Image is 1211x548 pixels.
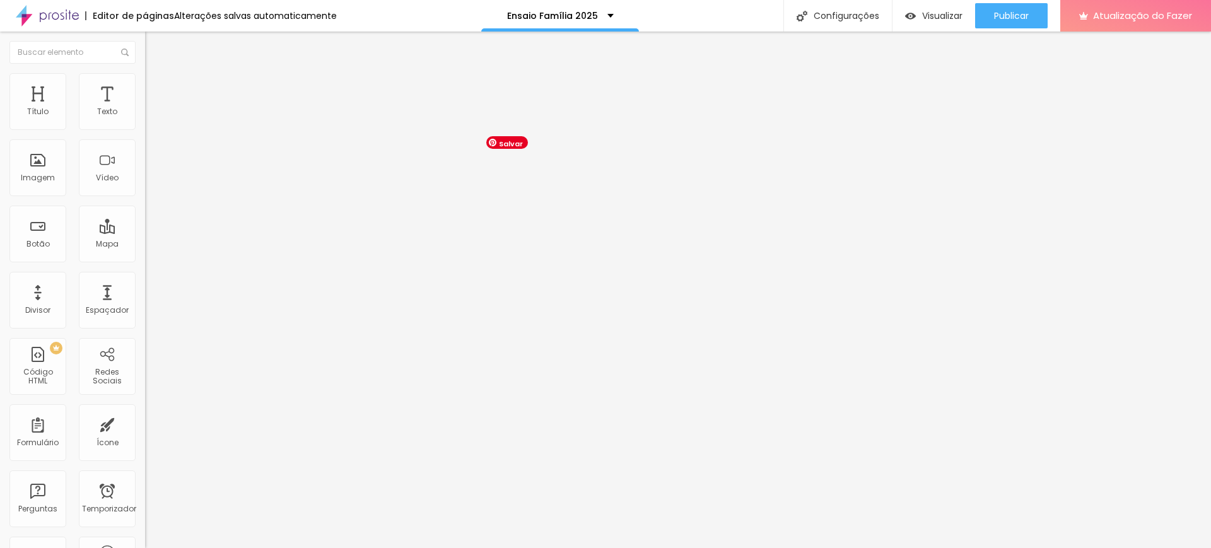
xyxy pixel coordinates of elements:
font: Salvar [499,139,523,149]
input: Buscar elemento [9,41,136,64]
font: Visualizar [922,9,962,22]
button: Visualizar [892,3,975,28]
font: Configurações [814,9,879,22]
font: Divisor [25,305,50,315]
font: Ícone [97,437,119,448]
font: Imagem [21,172,55,183]
img: Ícone [121,49,129,56]
font: Código HTML [23,366,53,386]
font: Texto [97,106,117,117]
font: Alterações salvas automaticamente [174,9,337,22]
img: view-1.svg [905,11,916,21]
img: Ícone [797,11,807,21]
font: Ensaio Família 2025 [507,9,598,22]
font: Vídeo [96,172,119,183]
font: Atualização do Fazer [1093,9,1192,22]
iframe: Editor [145,32,1211,548]
font: Temporizador [82,503,136,514]
button: Publicar [975,3,1048,28]
font: Editor de páginas [93,9,174,22]
font: Formulário [17,437,59,448]
font: Título [27,106,49,117]
font: Espaçador [86,305,129,315]
font: Botão [26,238,50,249]
font: Perguntas [18,503,57,514]
font: Redes Sociais [93,366,122,386]
font: Publicar [994,9,1029,22]
font: Mapa [96,238,119,249]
